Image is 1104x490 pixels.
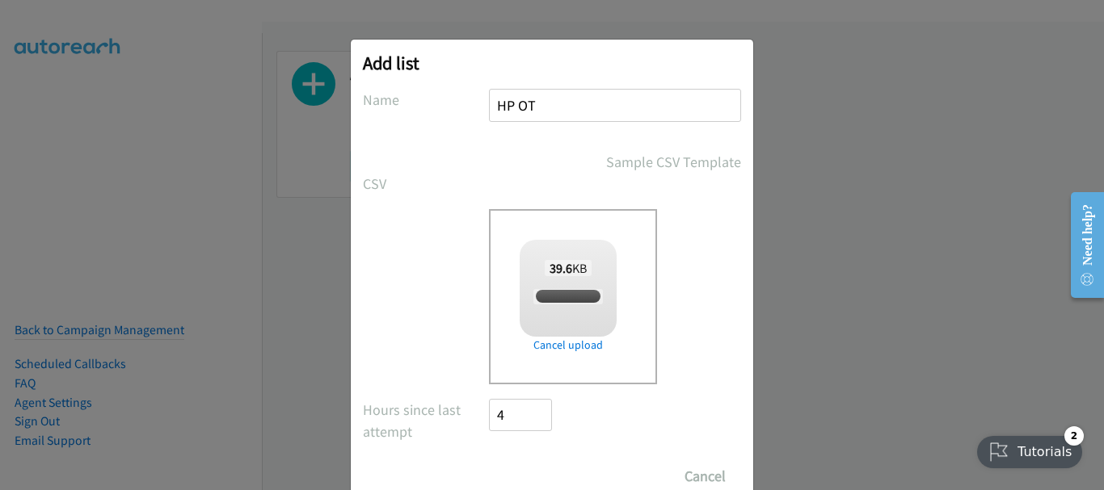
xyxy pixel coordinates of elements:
[550,260,572,276] strong: 39.6
[363,89,489,111] label: Name
[363,52,741,74] h2: Add list
[520,337,617,354] a: Cancel upload
[606,151,741,173] a: Sample CSV Template
[363,399,489,442] label: Hours since last attempt
[533,289,602,304] span: split_1 OT.csv
[1057,181,1104,309] iframe: Resource Center
[545,260,592,276] span: KB
[363,173,489,195] label: CSV
[967,420,1092,478] iframe: Checklist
